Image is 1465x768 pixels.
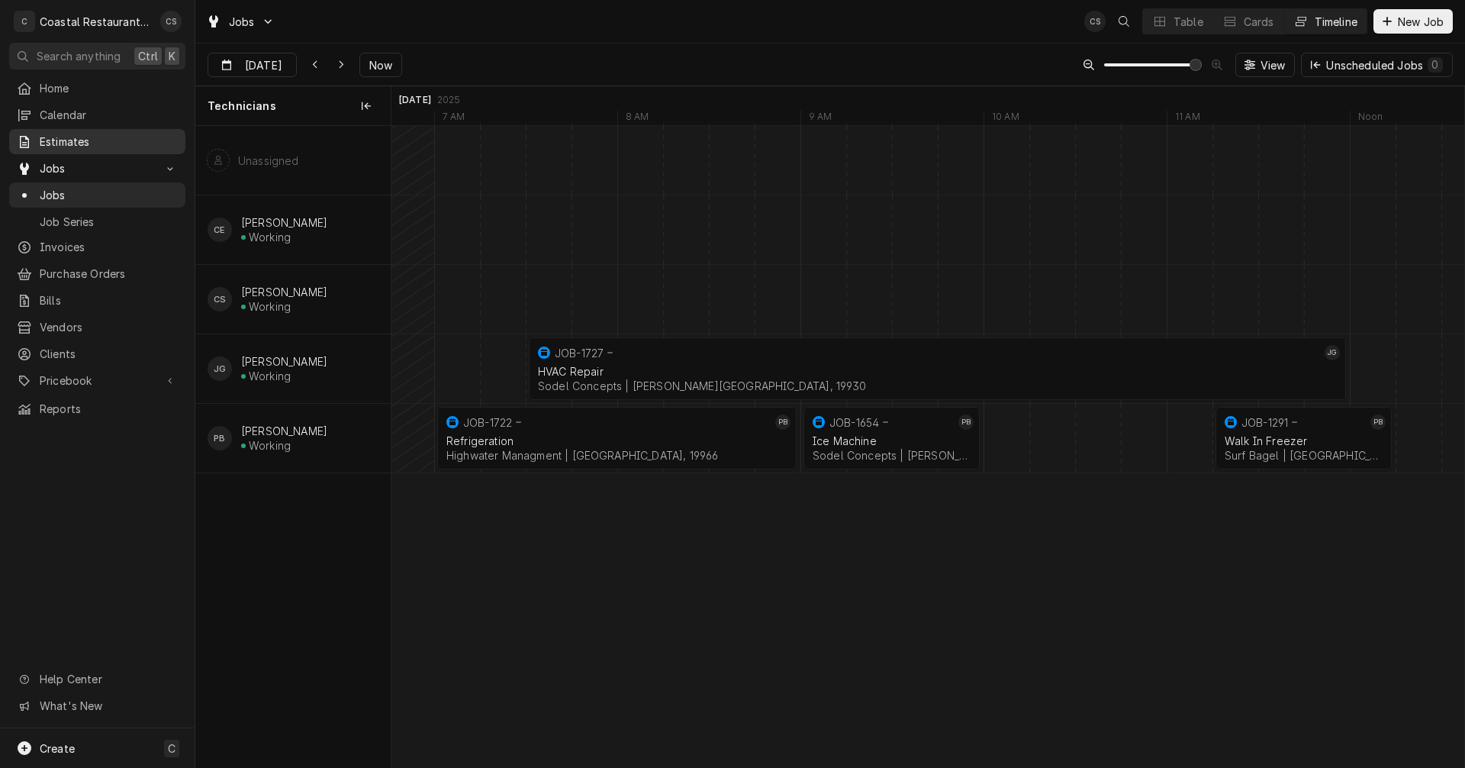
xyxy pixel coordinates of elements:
a: Go to What's New [9,693,185,718]
span: What's New [40,698,176,714]
span: Jobs [40,160,155,176]
a: Purchase Orders [9,261,185,286]
a: Invoices [9,234,185,260]
div: Phill Blush's Avatar [1370,415,1386,430]
span: Reports [40,401,178,417]
div: Unscheduled Jobs [1326,57,1443,73]
div: [PERSON_NAME] [241,286,327,298]
div: James Gatton's Avatar [208,357,232,381]
a: Jobs [9,182,185,208]
div: Coastal Restaurant Repair [40,14,152,30]
div: C [14,11,35,32]
a: Go to Help Center [9,666,185,692]
span: Vendors [40,319,178,335]
div: 7 AM [434,111,473,127]
button: Now [359,53,402,77]
div: Table [1174,14,1203,30]
div: Chris Sockriter's Avatar [160,11,182,32]
div: Highwater Managment | [GEOGRAPHIC_DATA], 19966 [446,449,787,462]
div: Surf Bagel | [GEOGRAPHIC_DATA], 19944 [1225,449,1383,462]
div: 8 AM [617,111,657,127]
div: CS [160,11,182,32]
span: Invoices [40,239,178,255]
span: Technicians [208,98,276,114]
div: 9 AM [800,111,840,127]
span: Bills [40,292,178,308]
span: Ctrl [138,48,158,64]
a: Job Series [9,209,185,234]
div: PB [958,415,974,430]
a: Go to Jobs [9,156,185,181]
div: left [195,126,391,767]
span: Create [40,742,75,755]
a: Clients [9,341,185,366]
div: JG [1325,345,1340,360]
div: [PERSON_NAME] [241,355,327,368]
span: K [169,48,175,64]
button: [DATE] [208,53,297,77]
div: PB [208,426,232,450]
div: JOB-1727 [555,347,604,360]
div: Working [249,300,291,313]
div: Ice Machine [813,434,971,447]
a: Home [9,76,185,101]
button: Open search [1112,9,1136,34]
button: New Job [1373,9,1453,34]
div: 2025 [437,94,461,106]
div: Carlos Espin's Avatar [208,218,232,242]
a: Reports [9,396,185,421]
span: Jobs [229,14,255,30]
div: JOB-1722 [463,416,512,429]
div: Sodel Concepts | [PERSON_NAME][GEOGRAPHIC_DATA], 19930 [538,379,1337,392]
button: Search anythingCtrlK [9,43,185,69]
div: HVAC Repair [538,365,1337,378]
div: James Gatton's Avatar [1325,345,1340,360]
div: Chris Sockriter's Avatar [208,287,232,311]
div: Cards [1244,14,1274,30]
div: Phill Blush's Avatar [775,415,790,430]
a: Go to Jobs [200,9,281,34]
span: Home [40,80,178,96]
div: JOB-1654 [829,416,879,429]
div: Timeline [1315,14,1357,30]
div: 11 AM [1167,111,1208,127]
div: [DATE] [399,94,431,106]
div: Phill Blush's Avatar [958,415,974,430]
div: Working [249,439,291,452]
a: Estimates [9,129,185,154]
span: New Job [1395,14,1447,30]
div: 0 [1431,56,1440,73]
div: CE [208,218,232,242]
span: Job Series [40,214,178,230]
div: Refrigeration [446,434,787,447]
div: Working [249,369,291,382]
span: Estimates [40,134,178,150]
div: PB [1370,415,1386,430]
div: Chris Sockriter's Avatar [1084,11,1106,32]
span: Help Center [40,671,176,687]
div: Walk In Freezer [1225,434,1383,447]
span: Clients [40,346,178,362]
div: [PERSON_NAME] [241,216,327,229]
button: Unscheduled Jobs0 [1301,53,1453,77]
span: C [168,741,175,757]
div: [PERSON_NAME] [241,424,327,437]
div: CS [208,287,232,311]
span: Now [366,57,395,73]
div: Working [249,231,291,244]
span: Calendar [40,107,178,123]
a: Vendors [9,315,185,340]
a: Calendar [9,102,185,127]
span: View [1257,57,1289,73]
span: Search anything [37,48,121,64]
button: View [1235,53,1296,77]
div: PB [775,415,790,430]
div: Unassigned [238,154,299,167]
span: Jobs [40,187,178,203]
div: 10 AM [984,111,1027,127]
div: Sodel Concepts | [PERSON_NAME][GEOGRAPHIC_DATA], 19930 [813,449,971,462]
div: CS [1084,11,1106,32]
div: JG [208,357,232,381]
div: JOB-1291 [1241,416,1288,429]
div: Noon [1350,111,1391,127]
